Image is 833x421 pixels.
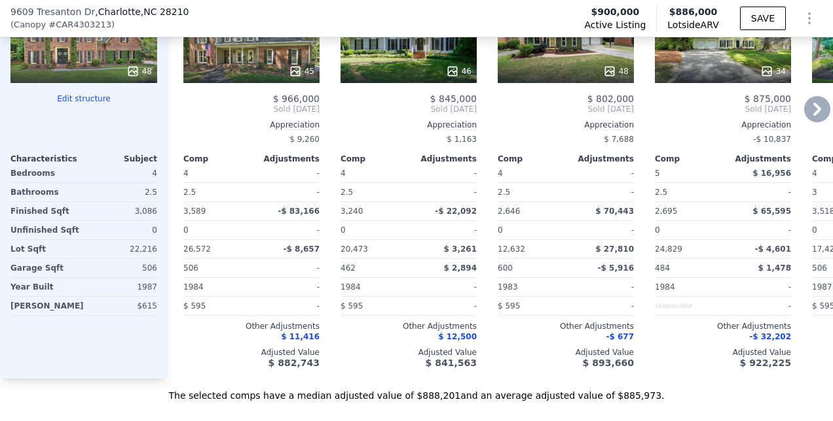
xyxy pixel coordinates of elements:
[14,18,46,31] span: Canopy
[268,358,320,368] span: $ 882,743
[10,240,81,258] div: Lot Sqft
[86,240,157,258] div: 22,216
[86,278,157,296] div: 1987
[498,244,525,254] span: 12,632
[409,154,477,164] div: Adjustments
[341,104,477,114] span: Sold [DATE]
[498,321,634,331] div: Other Adjustments
[498,207,520,216] span: 2,646
[498,169,503,178] span: 4
[341,120,477,130] div: Appreciation
[95,5,189,18] span: , Charlotte
[753,135,791,144] span: -$ 10,837
[583,358,634,368] span: $ 893,660
[183,301,206,311] span: $ 595
[430,93,477,104] span: $ 845,000
[568,221,634,239] div: -
[284,244,320,254] span: -$ 8,657
[606,332,634,341] span: -$ 677
[426,358,477,368] span: $ 841,563
[86,259,157,277] div: 506
[84,154,157,164] div: Subject
[10,202,81,220] div: Finished Sqft
[341,207,363,216] span: 3,240
[796,5,823,31] button: Show Options
[595,244,634,254] span: $ 27,810
[726,297,791,315] div: -
[341,347,477,358] div: Adjusted Value
[655,154,723,164] div: Comp
[498,301,520,311] span: $ 595
[498,104,634,114] span: Sold [DATE]
[281,332,320,341] span: $ 11,416
[183,278,249,296] div: 1984
[411,221,477,239] div: -
[289,135,320,144] span: $ 9,260
[655,347,791,358] div: Adjusted Value
[10,297,84,315] div: [PERSON_NAME]
[254,259,320,277] div: -
[86,164,157,182] div: 4
[438,332,477,341] span: $ 12,500
[812,263,827,273] span: 506
[10,5,95,18] span: 9609 Tresanton Dr
[498,263,513,273] span: 600
[595,207,634,216] span: $ 70,443
[86,221,157,239] div: 0
[411,183,477,201] div: -
[669,7,718,17] span: $886,000
[183,347,320,358] div: Adjusted Value
[752,207,791,216] span: $ 65,595
[498,226,503,235] span: 0
[723,154,791,164] div: Adjustments
[289,65,314,78] div: 45
[655,183,720,201] div: 2.5
[254,297,320,315] div: -
[86,202,157,220] div: 3,086
[444,244,477,254] span: $ 3,261
[568,183,634,201] div: -
[48,18,111,31] span: # CAR4303213
[10,183,81,201] div: Bathrooms
[655,263,670,273] span: 484
[447,135,477,144] span: $ 1,163
[10,221,81,239] div: Unfinished Sqft
[760,65,786,78] div: 34
[498,347,634,358] div: Adjusted Value
[604,135,634,144] span: $ 7,688
[584,18,646,31] span: Active Listing
[183,104,320,114] span: Sold [DATE]
[591,5,640,18] span: $900,000
[341,169,346,178] span: 4
[726,221,791,239] div: -
[726,183,791,201] div: -
[183,263,198,273] span: 506
[655,120,791,130] div: Appreciation
[141,7,189,17] span: , NC 28210
[726,278,791,296] div: -
[341,321,477,331] div: Other Adjustments
[566,154,634,164] div: Adjustments
[603,65,629,78] div: 48
[10,154,84,164] div: Characteristics
[755,244,791,254] span: -$ 4,601
[183,207,206,216] span: 3,589
[183,183,249,201] div: 2.5
[411,278,477,296] div: -
[126,65,152,78] div: 48
[667,18,718,31] span: Lotside ARV
[498,183,563,201] div: 2.5
[273,93,320,104] span: $ 966,000
[498,154,566,164] div: Comp
[341,154,409,164] div: Comp
[251,154,320,164] div: Adjustments
[10,278,81,296] div: Year Built
[411,164,477,182] div: -
[655,104,791,114] span: Sold [DATE]
[740,358,791,368] span: $ 922,225
[89,297,157,315] div: $615
[745,93,791,104] span: $ 875,000
[655,207,677,216] span: 2,695
[435,207,477,216] span: -$ 22,092
[598,263,634,273] span: -$ 5,916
